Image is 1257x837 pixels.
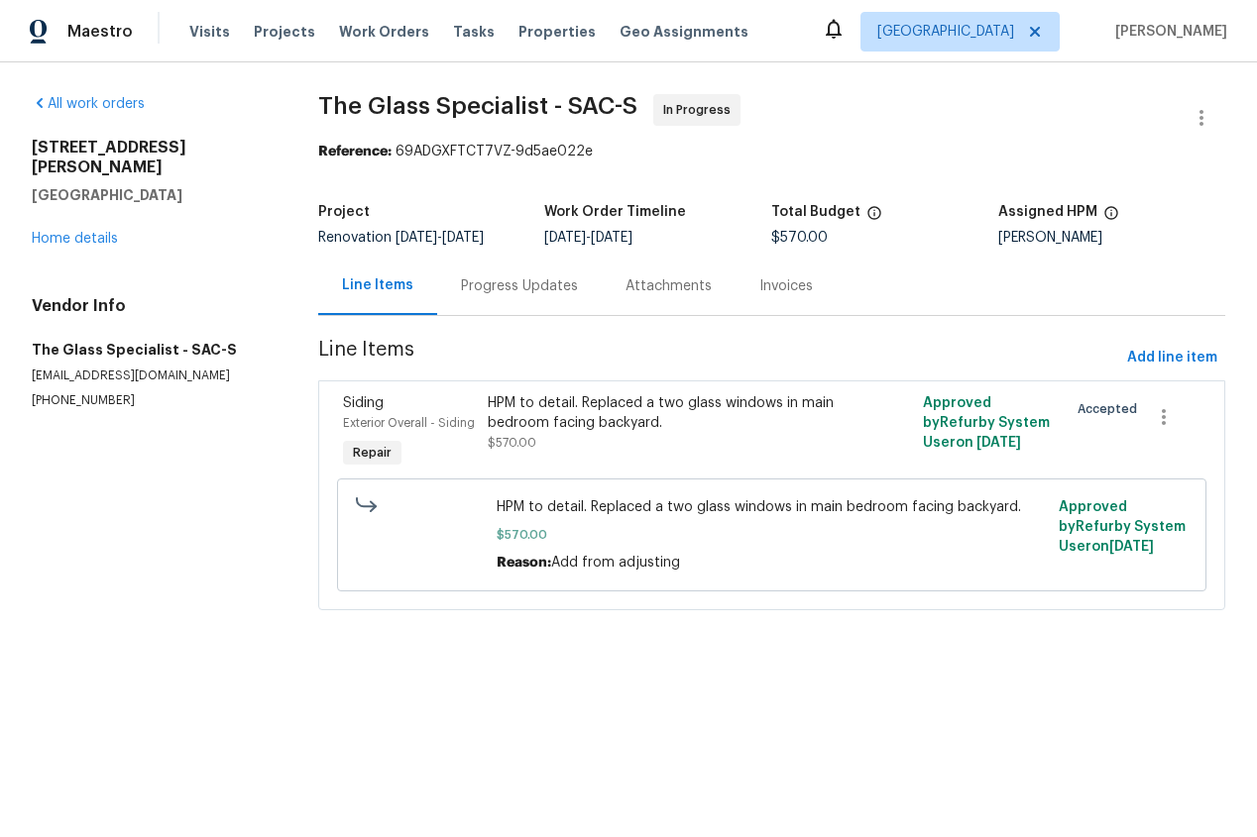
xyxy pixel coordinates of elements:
span: $570.00 [488,437,536,449]
span: Visits [189,22,230,42]
span: Projects [254,22,315,42]
span: [DATE] [396,231,437,245]
h4: Vendor Info [32,296,271,316]
span: The total cost of line items that have been proposed by Opendoor. This sum includes line items th... [866,205,882,231]
span: Maestro [67,22,133,42]
span: $570.00 [771,231,828,245]
span: [DATE] [591,231,632,245]
h5: Assigned HPM [998,205,1097,219]
div: Line Items [342,275,413,295]
span: Approved by Refurby System User on [1059,500,1186,554]
h5: The Glass Specialist - SAC-S [32,340,271,360]
h5: Work Order Timeline [544,205,686,219]
p: [PHONE_NUMBER] [32,392,271,409]
div: HPM to detail. Replaced a two glass windows in main bedroom facing backyard. [488,393,839,433]
span: Tasks [453,25,495,39]
h2: [STREET_ADDRESS][PERSON_NAME] [32,138,271,177]
h5: Project [318,205,370,219]
span: [DATE] [1109,540,1154,554]
span: [DATE] [442,231,484,245]
div: Invoices [759,276,813,296]
div: 69ADGXFTCT7VZ-9d5ae022e [318,142,1225,161]
a: All work orders [32,97,145,111]
span: Add from adjusting [551,556,680,570]
h5: [GEOGRAPHIC_DATA] [32,185,271,205]
span: In Progress [663,100,739,120]
span: [PERSON_NAME] [1107,22,1227,42]
div: Progress Updates [461,276,578,296]
p: [EMAIL_ADDRESS][DOMAIN_NAME] [32,367,271,384]
span: The hpm assigned to this work order. [1103,205,1119,231]
span: Add line item [1127,346,1217,370]
div: Attachments [626,276,712,296]
span: [GEOGRAPHIC_DATA] [877,22,1014,42]
span: - [396,231,484,245]
button: Add line item [1119,340,1225,376]
span: Line Items [318,340,1119,376]
div: [PERSON_NAME] [998,231,1225,245]
span: Siding [343,396,384,410]
a: Home details [32,232,118,246]
span: $570.00 [497,525,1048,545]
span: Geo Assignments [620,22,748,42]
span: Renovation [318,231,484,245]
span: The Glass Specialist - SAC-S [318,94,637,118]
b: Reference: [318,145,392,158]
span: Accepted [1078,399,1145,419]
span: [DATE] [976,436,1021,450]
span: Properties [518,22,596,42]
h5: Total Budget [771,205,860,219]
span: - [544,231,632,245]
span: Reason: [497,556,551,570]
span: [DATE] [544,231,586,245]
span: Exterior Overall - Siding [343,417,475,429]
span: Approved by Refurby System User on [923,396,1050,450]
span: HPM to detail. Replaced a two glass windows in main bedroom facing backyard. [497,497,1048,517]
span: Work Orders [339,22,429,42]
span: Repair [345,443,400,463]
